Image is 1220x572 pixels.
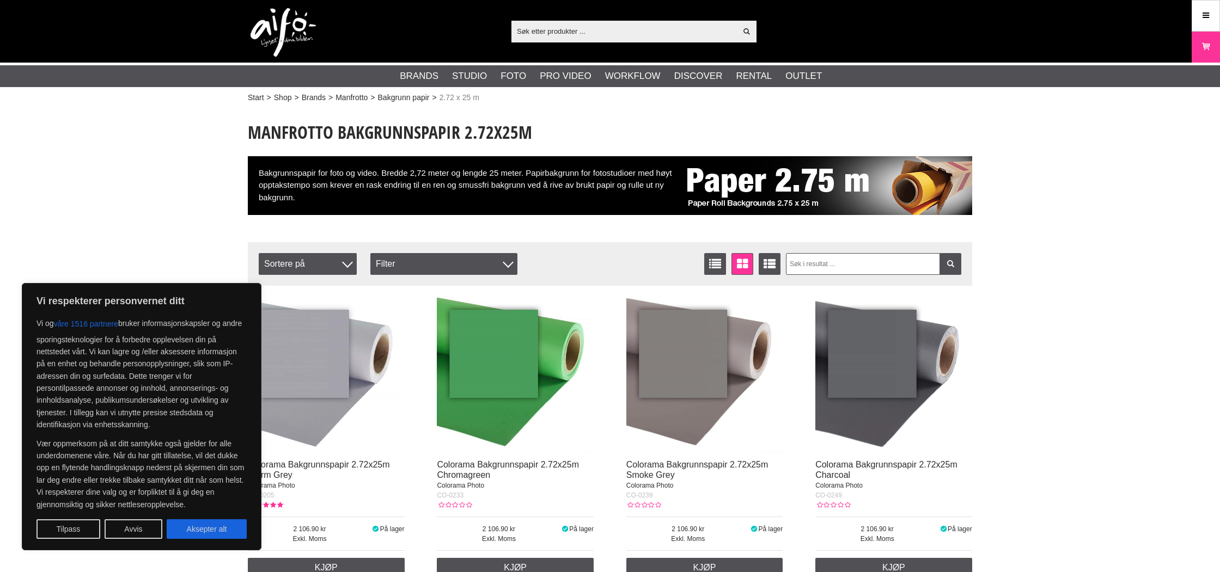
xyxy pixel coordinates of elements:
span: > [328,92,333,103]
a: Shop [274,92,292,103]
span: 2 106.90 [248,524,371,534]
span: Exkl. Moms [815,534,939,544]
span: Colorama Photo [437,482,484,489]
a: Studio [452,69,487,83]
i: På lager [750,525,759,533]
i: På lager [371,525,380,533]
span: > [370,92,375,103]
span: 2 106.90 [437,524,560,534]
button: Avvis [105,519,162,539]
span: 2 106.90 [815,524,939,534]
p: Vi og bruker informasjonskapsler og andre sporingsteknologier for å forbedre opplevelsen din på n... [36,314,247,431]
button: Tilpass [36,519,100,539]
span: Colorama Photo [626,482,674,489]
div: Bakgrunnspapir for foto og video. Bredde 2,72 meter og lengde 25 meter. Papirbakgrunn for fotostu... [248,156,972,215]
a: Bakgrunn papir [378,92,430,103]
button: Aksepter alt [167,519,247,539]
span: CO-0205 [248,491,274,499]
a: Colorama Bakgrunnspapir 2.72x25m Smoke Grey [626,460,768,479]
a: Rental [736,69,772,83]
span: På lager [569,525,594,533]
input: Søk i resultat ... [786,253,962,275]
a: Foto [501,69,526,83]
div: Kundevurdering: 5.00 [248,500,283,510]
a: Pro Video [540,69,591,83]
span: > [294,92,298,103]
div: Kundevurdering: 0 [626,500,661,510]
span: 2.72 x 25 m [440,92,479,103]
div: Kundevurdering: 0 [815,500,850,510]
a: Vis liste [704,253,726,275]
img: Colorama Bakgrunnspapir 2.72x25m Chromagreen [437,297,594,453]
p: Vi respekterer personvernet ditt [36,294,247,307]
input: Søk etter produkter ... [511,23,736,39]
a: Colorama Bakgrunnspapir 2.72x25m Charcoal [815,460,957,479]
span: Exkl. Moms [626,534,750,544]
a: Vindusvisning [731,253,753,275]
a: Colorama Bakgrunnspapir 2.72x25m Chromagreen [437,460,579,479]
div: Filter [370,253,517,275]
span: Exkl. Moms [248,534,371,544]
a: Brands [400,69,438,83]
img: Colorama Bakgrunnspapir 2.72x25m Smoke Grey [626,297,783,453]
a: Manfrotto [335,92,368,103]
a: Discover [674,69,723,83]
span: På lager [948,525,972,533]
span: Colorama Photo [815,482,863,489]
p: Vær oppmerksom på at ditt samtykke også gjelder for alle underdomenene våre. Når du har gitt till... [36,438,247,511]
i: På lager [939,525,948,533]
span: Exkl. Moms [437,534,560,544]
a: Start [248,92,264,103]
span: På lager [759,525,783,533]
a: Outlet [785,69,822,83]
h1: Manfrotto Bakgrunnspapir 2.72x25m [248,120,972,144]
i: På lager [560,525,569,533]
button: våre 1516 partnere [54,314,118,334]
span: CO-0233 [437,491,463,499]
img: Colorama Bakgrunnspapir 2.72x25m Charcoal [815,297,972,453]
span: Sortere på [259,253,357,275]
span: > [267,92,271,103]
a: Filter [940,253,961,275]
img: Colorama Bakgrunnspapir 2.72x25m Storm Grey [248,297,405,453]
span: Colorama Photo [248,482,295,489]
a: Brands [302,92,326,103]
span: CO-0239 [626,491,653,499]
div: Kundevurdering: 0 [437,500,472,510]
span: > [432,92,436,103]
span: På lager [380,525,405,533]
div: Vi respekterer personvernet ditt [22,283,261,550]
img: logo.png [251,8,316,57]
a: Workflow [605,69,661,83]
a: Utvidet liste [759,253,780,275]
a: Colorama Bakgrunnspapir 2.72x25m Storm Grey [248,460,390,479]
span: CO-0249 [815,491,842,499]
span: 2 106.90 [626,524,750,534]
img: Bakgrundspapper Colorama 2,72x25m [678,156,972,215]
